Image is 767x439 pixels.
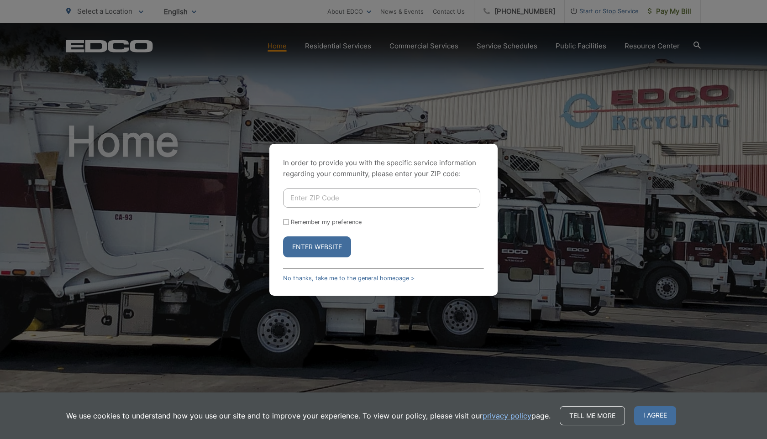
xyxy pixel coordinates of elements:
[634,406,676,425] span: I agree
[483,410,531,421] a: privacy policy
[66,410,551,421] p: We use cookies to understand how you use our site and to improve your experience. To view our pol...
[283,188,480,208] input: Enter ZIP Code
[283,236,351,257] button: Enter Website
[283,157,484,179] p: In order to provide you with the specific service information regarding your community, please en...
[291,219,362,225] label: Remember my preference
[283,275,415,282] a: No thanks, take me to the general homepage >
[560,406,625,425] a: Tell me more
